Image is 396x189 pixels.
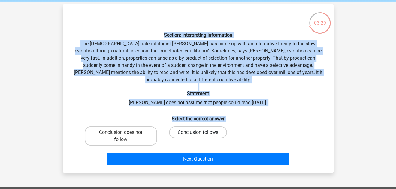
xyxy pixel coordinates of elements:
button: Next Question [107,153,289,165]
label: Conclusion does not follow [85,126,157,145]
h6: Section: Interpreting Information [72,32,324,38]
div: The [DEMOGRAPHIC_DATA] paleontologist [PERSON_NAME] has come up with an alternative theory to the... [65,9,331,168]
div: 03:29 [309,12,331,27]
h6: Select the correct answer [72,111,324,121]
h6: Statement [72,91,324,96]
label: Conclusion follows [169,126,227,138]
